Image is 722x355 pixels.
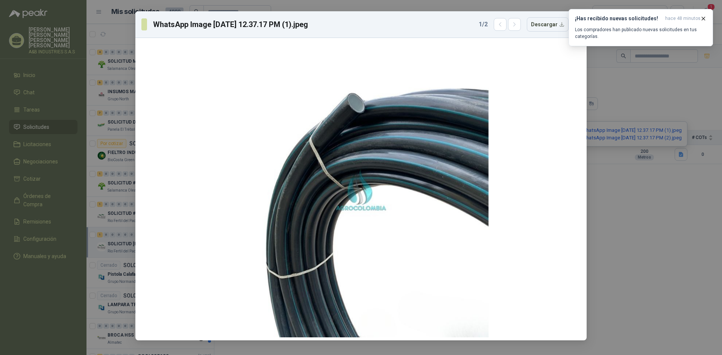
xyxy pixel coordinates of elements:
button: ¡Has recibido nuevas solicitudes!hace 48 minutos Los compradores han publicado nuevas solicitudes... [569,9,713,46]
button: Descargar [527,17,569,32]
span: hace 48 minutos [665,15,701,22]
h3: ¡Has recibido nuevas solicitudes! [575,15,662,22]
p: Los compradores han publicado nuevas solicitudes en tus categorías. [575,26,707,40]
span: 1 / 2 [479,20,488,29]
h3: WhatsApp Image [DATE] 12.37.17 PM (1).jpeg [153,19,308,30]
